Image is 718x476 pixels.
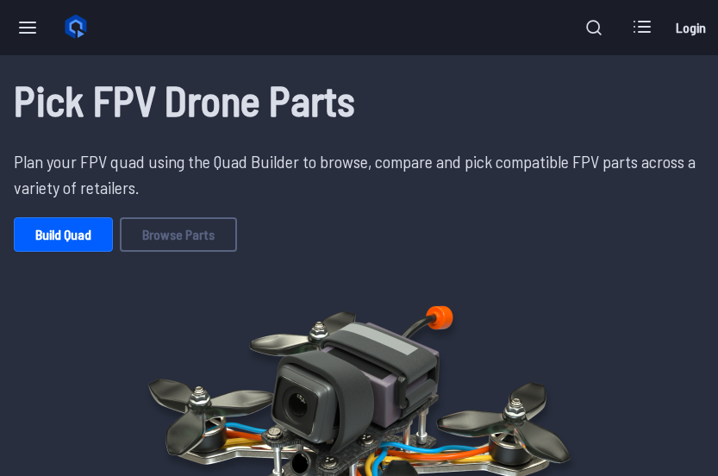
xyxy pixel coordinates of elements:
[14,217,113,252] a: Build Quad
[14,148,704,200] p: Plan your FPV quad using the Quad Builder to browse, compare and pick compatible FPV parts across...
[670,10,711,45] a: Login
[14,69,704,131] h1: Pick FPV Drone Parts
[120,217,237,252] a: Browse Parts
